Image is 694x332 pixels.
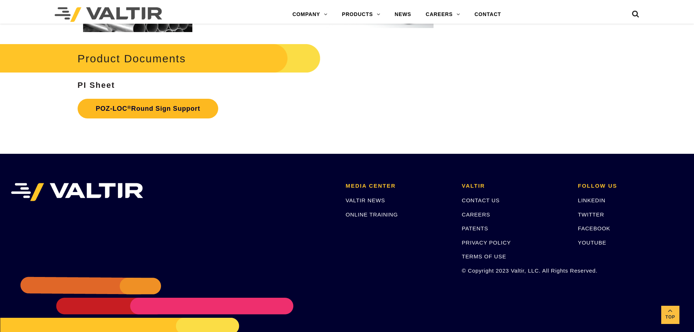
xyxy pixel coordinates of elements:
[55,7,162,22] img: Valtir
[462,253,506,259] a: TERMS OF USE
[346,183,451,189] h2: MEDIA CENTER
[578,239,606,246] a: YOUTUBE
[467,7,508,22] a: CONTACT
[578,197,605,203] a: LINKEDIN
[462,266,567,275] p: © Copyright 2023 Valtir, LLC. All Rights Reserved.
[346,197,385,203] a: VALTIR NEWS
[346,211,398,218] a: ONLINE TRAINING
[78,81,115,90] strong: PI Sheet
[661,313,679,321] span: Top
[285,7,335,22] a: COMPANY
[578,225,610,231] a: FACEBOOK
[387,7,418,22] a: NEWS
[462,211,490,218] a: CAREERS
[335,7,388,22] a: PRODUCTS
[462,183,567,189] h2: VALTIR
[661,306,679,324] a: Top
[578,211,604,218] a: TWITTER
[127,105,131,110] sup: ®
[419,7,467,22] a: CAREERS
[78,99,219,118] a: POZ-LOC®Round Sign Support
[578,183,683,189] h2: FOLLOW US
[11,183,143,201] img: VALTIR
[462,239,511,246] a: PRIVACY POLICY
[462,225,489,231] a: PATENTS
[462,197,500,203] a: CONTACT US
